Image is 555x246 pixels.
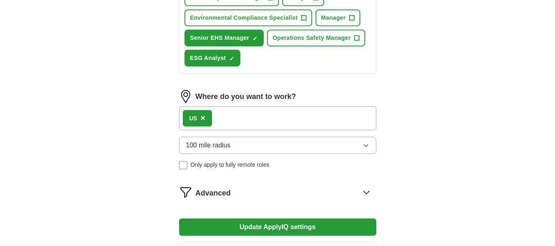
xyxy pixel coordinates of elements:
[184,50,240,67] button: ESG Analyst✓
[200,112,205,124] button: ×
[186,140,231,150] span: 100 mile radius
[321,14,346,22] span: Manager
[179,218,376,236] button: Update ApplyIQ settings
[190,14,298,22] span: Environmental Compliance Specialist
[191,161,269,169] span: Only apply to fully remote roles
[179,90,192,103] img: location.png
[190,54,226,62] span: ESG Analyst
[200,113,205,122] span: ×
[267,30,365,46] button: Operations Safety Manager
[179,186,192,199] img: filter
[196,188,231,199] span: Advanced
[196,91,296,102] label: Where do you want to work?
[315,9,360,26] button: Manager
[179,161,187,169] input: Only apply to fully remote roles
[253,35,258,42] span: ✓
[189,114,197,123] div: US
[273,34,351,42] span: Operations Safety Manager
[229,55,234,62] span: ✓
[184,30,264,46] button: Senior EHS Manager✓
[179,137,376,154] button: 100 mile radius
[190,34,249,42] span: Senior EHS Manager
[184,9,312,26] button: Environmental Compliance Specialist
